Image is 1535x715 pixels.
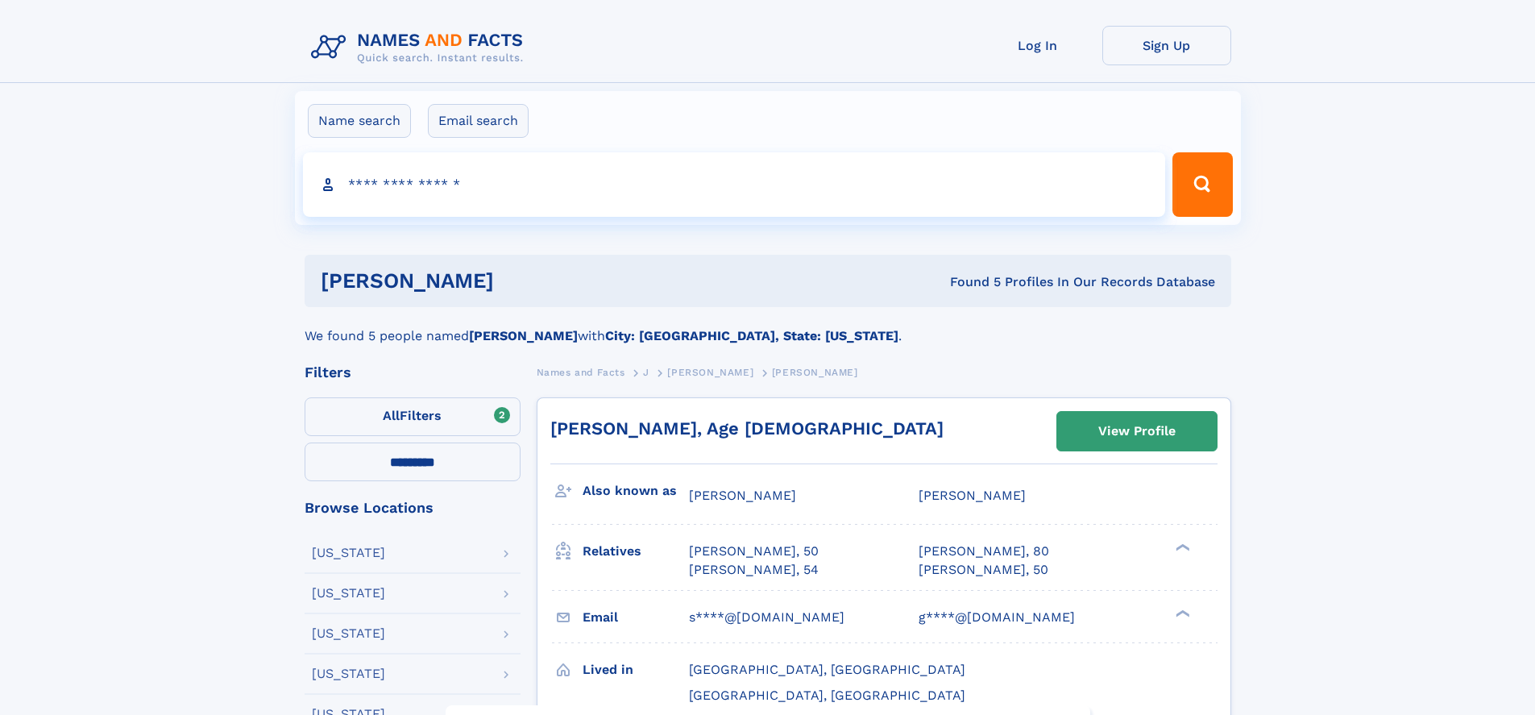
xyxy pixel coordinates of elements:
[1172,608,1191,618] div: ❯
[689,561,819,579] a: [PERSON_NAME], 54
[919,561,1048,579] a: [PERSON_NAME], 50
[772,367,858,378] span: [PERSON_NAME]
[1172,542,1191,553] div: ❯
[321,271,722,291] h1: [PERSON_NAME]
[303,152,1166,217] input: search input
[919,488,1026,503] span: [PERSON_NAME]
[643,367,649,378] span: J
[667,362,753,382] a: [PERSON_NAME]
[550,418,944,439] a: [PERSON_NAME], Age [DEMOGRAPHIC_DATA]
[919,542,1049,560] a: [PERSON_NAME], 80
[667,367,753,378] span: [PERSON_NAME]
[305,307,1231,346] div: We found 5 people named with .
[1057,412,1217,451] a: View Profile
[469,328,578,343] b: [PERSON_NAME]
[689,662,965,677] span: [GEOGRAPHIC_DATA], [GEOGRAPHIC_DATA]
[305,397,521,436] label: Filters
[1172,152,1232,217] button: Search Button
[1098,413,1176,450] div: View Profile
[312,547,385,559] div: [US_STATE]
[583,604,689,631] h3: Email
[583,656,689,684] h3: Lived in
[312,627,385,640] div: [US_STATE]
[428,104,529,138] label: Email search
[689,542,819,560] a: [PERSON_NAME], 50
[583,538,689,565] h3: Relatives
[722,273,1215,291] div: Found 5 Profiles In Our Records Database
[537,362,625,382] a: Names and Facts
[1102,26,1231,65] a: Sign Up
[312,587,385,600] div: [US_STATE]
[305,365,521,380] div: Filters
[308,104,411,138] label: Name search
[689,688,965,703] span: [GEOGRAPHIC_DATA], [GEOGRAPHIC_DATA]
[312,667,385,680] div: [US_STATE]
[689,488,796,503] span: [PERSON_NAME]
[643,362,649,382] a: J
[305,501,521,515] div: Browse Locations
[383,408,400,423] span: All
[583,477,689,505] h3: Also known as
[305,26,537,69] img: Logo Names and Facts
[605,328,898,343] b: City: [GEOGRAPHIC_DATA], State: [US_STATE]
[973,26,1102,65] a: Log In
